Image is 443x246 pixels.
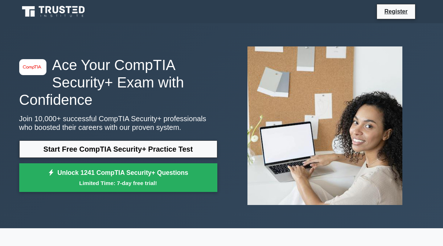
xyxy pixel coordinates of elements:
[19,56,217,108] h1: Ace Your CompTIA Security+ Exam with Confidence
[380,7,412,16] a: Register
[19,114,217,132] p: Join 10,000+ successful CompTIA Security+ professionals who boosted their careers with our proven...
[28,179,208,187] small: Limited Time: 7-day free trial!
[19,163,217,192] a: Unlock 1241 CompTIA Security+ QuestionsLimited Time: 7-day free trial!
[19,140,217,158] a: Start Free CompTIA Security+ Practice Test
